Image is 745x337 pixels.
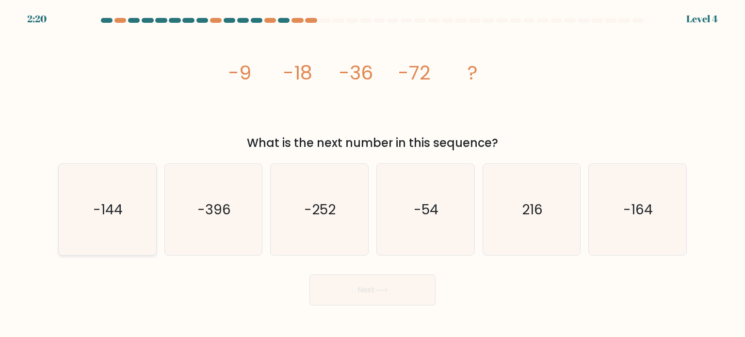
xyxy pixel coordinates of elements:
[197,199,231,219] text: -396
[624,199,653,219] text: -164
[414,199,439,219] text: -54
[686,12,718,26] div: Level 4
[468,59,478,86] tspan: ?
[27,12,47,26] div: 2:20
[309,274,436,305] button: Next
[283,59,312,86] tspan: -18
[94,199,123,219] text: -144
[522,199,543,219] text: 216
[339,59,373,86] tspan: -36
[398,59,431,86] tspan: -72
[64,134,681,152] div: What is the next number in this sequence?
[305,199,336,219] text: -252
[228,59,251,86] tspan: -9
